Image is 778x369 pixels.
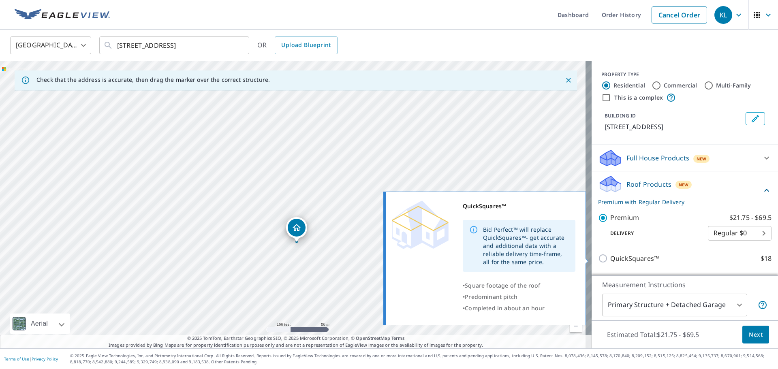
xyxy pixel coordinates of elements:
[392,200,449,249] img: Premium
[652,6,707,23] a: Cancel Order
[601,71,768,78] div: PROPERTY TYPE
[286,217,307,242] div: Dropped pin, building 1, Residential property, 5518 18th Ave S Gulfport, FL 33707
[463,280,575,291] div: •
[664,81,697,90] label: Commercial
[10,34,91,57] div: [GEOGRAPHIC_DATA]
[742,326,769,344] button: Next
[598,230,708,237] p: Delivery
[708,222,772,245] div: Regular $0
[275,36,337,54] a: Upload Blueprint
[4,356,29,362] a: Terms of Use
[746,112,765,125] button: Edit building 1
[465,304,545,312] span: Completed in about an hour
[463,291,575,303] div: •
[605,112,636,119] p: BUILDING ID
[598,148,772,168] div: Full House ProductsNew
[749,330,763,340] span: Next
[32,356,58,362] a: Privacy Policy
[758,300,767,310] span: Your report will include the primary structure and a detached garage if one exists.
[679,181,689,188] span: New
[465,293,517,301] span: Predominant pitch
[70,353,774,365] p: © 2025 Eagle View Technologies, Inc. and Pictometry International Corp. All Rights Reserved. Repo...
[605,122,742,132] p: [STREET_ADDRESS]
[117,34,233,57] input: Search by address or latitude-longitude
[601,326,706,343] p: Estimated Total: $21.75 - $69.5
[761,254,772,264] p: $18
[483,222,569,269] div: Bid Perfect™ will replace QuickSquares™- get accurate and additional data with a reliable deliver...
[697,156,707,162] span: New
[598,175,772,206] div: Roof ProductsNewPremium with Regular Delivery
[610,213,639,223] p: Premium
[36,76,270,83] p: Check that the address is accurate, then drag the marker over the correct structure.
[356,335,390,341] a: OpenStreetMap
[281,40,331,50] span: Upload Blueprint
[716,81,751,90] label: Multi-Family
[257,36,338,54] div: OR
[602,294,747,316] div: Primary Structure + Detached Garage
[610,254,659,264] p: QuickSquares™
[28,314,50,334] div: Aerial
[626,179,671,189] p: Roof Products
[10,314,70,334] div: Aerial
[187,335,405,342] span: © 2025 TomTom, Earthstar Geographics SIO, © 2025 Microsoft Corporation, ©
[614,94,663,102] label: This is a complex
[463,303,575,314] div: •
[613,81,645,90] label: Residential
[602,280,767,290] p: Measurement Instructions
[465,282,540,289] span: Square footage of the roof
[626,153,689,163] p: Full House Products
[15,9,110,21] img: EV Logo
[391,335,405,341] a: Terms
[729,213,772,223] p: $21.75 - $69.5
[714,6,732,24] div: KL
[463,200,575,212] div: QuickSquares™
[4,356,58,361] p: |
[563,75,574,85] button: Close
[598,198,762,206] p: Premium with Regular Delivery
